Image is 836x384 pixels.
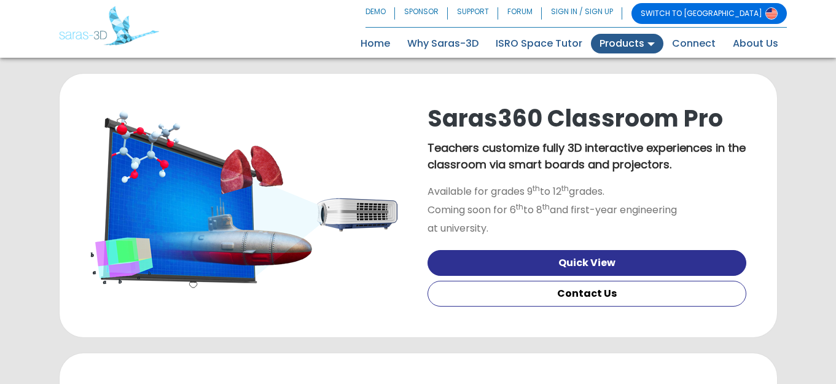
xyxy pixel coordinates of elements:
[542,3,622,24] a: SIGN IN / SIGN UP
[395,3,448,24] a: SPONSOR
[561,183,569,194] sup: th
[365,3,395,24] a: DEMO
[631,3,787,24] a: SWITCH TO [GEOGRAPHIC_DATA]
[533,183,540,194] sup: th
[352,34,399,53] a: Home
[448,3,498,24] a: SUPPORT
[59,6,159,45] img: Saras 3D
[591,34,663,53] a: Products
[428,102,723,135] a: Saras360 Classroom Pro
[428,250,746,276] a: Quick View
[724,34,787,53] a: About Us
[428,140,746,172] b: Teachers customize fully 3D interactive experiences in the classroom via smart boards and project...
[428,182,746,238] p: Available for grades 9 to 12 grades. Coming soon for 6 to 8 and first-year engineering at univers...
[516,202,523,212] sup: th
[90,104,397,294] img: Saras360 Classroom Pro
[542,202,550,212] sup: th
[765,7,778,20] img: Switch to USA
[428,281,746,307] button: Contact Us
[663,34,724,53] a: Connect
[498,3,542,24] a: FORUM
[399,34,487,53] a: Why Saras-3D
[487,34,591,53] a: ISRO Space Tutor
